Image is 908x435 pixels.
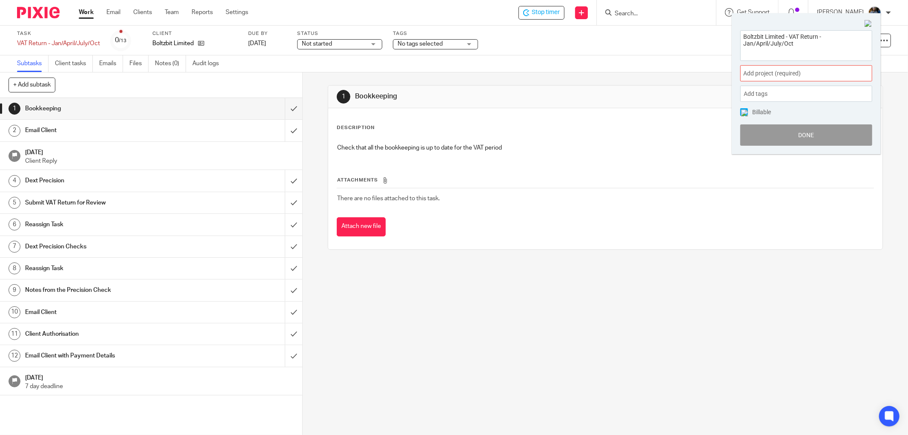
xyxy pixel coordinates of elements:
[817,8,864,17] p: [PERSON_NAME]
[337,196,440,202] span: There are no files attached to this task.
[152,39,194,48] p: Boltzbit Limited
[25,102,193,115] h1: Bookkeeping
[133,8,152,17] a: Clients
[119,38,127,43] small: /13
[25,240,193,253] h1: Dext Precision Checks
[741,109,748,116] img: checked.png
[737,9,770,15] span: Get Support
[165,8,179,17] a: Team
[248,30,286,37] label: Due by
[55,55,93,72] a: Client tasks
[9,78,55,92] button: + Add subtask
[25,124,193,137] h1: Email Client
[152,30,238,37] label: Client
[9,284,20,296] div: 9
[25,196,193,209] h1: Submit VAT Return for Review
[9,103,20,115] div: 1
[337,90,350,104] div: 1
[337,217,386,236] button: Attach new file
[9,328,20,340] div: 11
[25,218,193,231] h1: Reassign Task
[25,382,294,391] p: 7 day deadline
[155,55,186,72] a: Notes (0)
[614,10,690,18] input: Search
[337,124,375,131] p: Description
[752,109,771,115] span: Billable
[9,197,20,209] div: 5
[9,262,20,274] div: 8
[865,20,872,28] img: Close
[518,6,564,20] div: Boltzbit Limited - VAT Return - Jan/April/July/Oct
[25,174,193,187] h1: Dext Precision
[17,30,100,37] label: Task
[192,8,213,17] a: Reports
[337,144,874,152] p: Check that all the bookkeeping is up to date for the VAT period
[868,6,882,20] img: Jaskaran%20Singh.jpeg
[25,284,193,297] h1: Notes from the Precision Check
[129,55,149,72] a: Files
[25,349,193,362] h1: Email Client with Payment Details
[25,372,294,382] h1: [DATE]
[393,30,478,37] label: Tags
[744,87,772,101] span: Add tags
[337,178,378,182] span: Attachments
[25,262,193,275] h1: Reassign Task
[17,7,60,18] img: Pixie
[355,92,624,101] h1: Bookkeeping
[9,219,20,230] div: 6
[25,146,294,157] h1: [DATE]
[302,41,332,47] span: Not started
[192,55,225,72] a: Audit logs
[25,157,294,165] p: Client Reply
[9,175,20,187] div: 4
[17,55,49,72] a: Subtasks
[25,328,193,340] h1: Client Authorisation
[398,41,443,47] span: No tags selected
[9,350,20,362] div: 12
[9,306,20,318] div: 10
[743,69,851,78] span: Add project (required)
[532,8,560,17] span: Stop timer
[17,39,100,48] div: VAT Return - Jan/April/July/Oct
[741,31,872,58] textarea: Boltzbit Limited - VAT Return - Jan/April/July/Oct
[248,40,266,46] span: [DATE]
[25,306,193,319] h1: Email Client
[9,241,20,253] div: 7
[115,35,127,45] div: 0
[9,125,20,137] div: 2
[297,30,382,37] label: Status
[740,124,872,146] button: Done
[226,8,248,17] a: Settings
[106,8,120,17] a: Email
[99,55,123,72] a: Emails
[79,8,94,17] a: Work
